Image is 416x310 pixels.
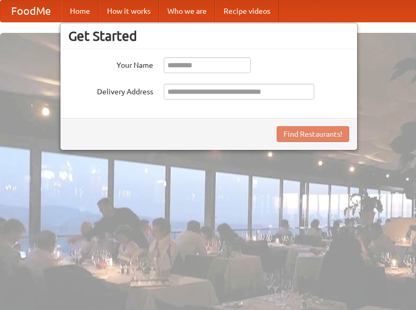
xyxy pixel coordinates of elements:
[68,28,349,44] h3: Get Started
[215,1,279,22] a: Recipe videos
[99,1,159,22] a: How it works
[159,1,215,22] a: Who we are
[68,57,153,70] label: Your Name
[1,1,61,22] a: FoodMe
[68,84,153,97] label: Delivery Address
[61,1,99,22] a: Home
[277,126,349,142] button: Find Restaurants!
